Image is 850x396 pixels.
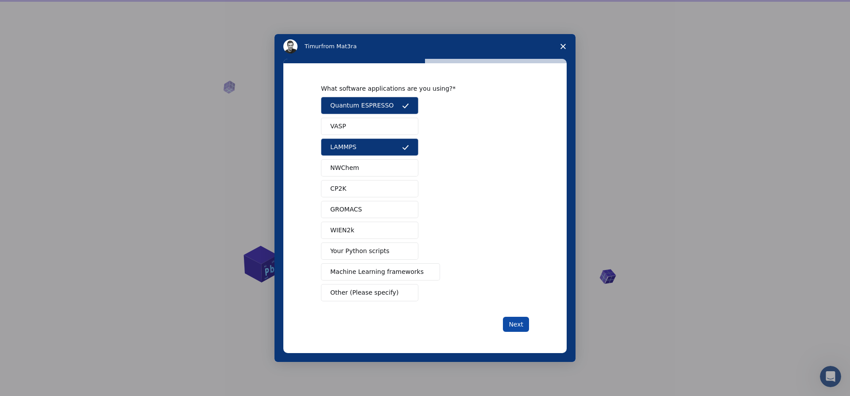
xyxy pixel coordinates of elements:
span: from Mat3ra [321,43,356,50]
span: Support [18,6,50,14]
div: What software applications are you using? [321,85,516,92]
span: GROMACS [330,205,362,214]
span: Quantum ESPRESSO [330,101,394,110]
button: LAMMPS [321,138,418,156]
span: VASP [330,122,346,131]
button: Other (Please specify) [321,284,418,301]
span: WIEN2k [330,226,354,235]
button: CP2K [321,180,418,197]
img: Profile image for Timur [283,39,297,54]
span: Your Python scripts [330,246,390,256]
button: GROMACS [321,201,418,218]
span: Timur [305,43,321,50]
span: NWChem [330,163,359,173]
span: LAMMPS [330,142,356,152]
button: NWChem [321,159,418,177]
span: CP2K [330,184,346,193]
span: Machine Learning frameworks [330,267,424,277]
button: Your Python scripts [321,242,418,260]
button: Quantum ESPRESSO [321,97,418,114]
button: Next [503,317,529,332]
button: WIEN2k [321,222,418,239]
button: VASP [321,118,418,135]
span: Close survey [551,34,576,59]
span: Other (Please specify) [330,288,398,297]
button: Machine Learning frameworks [321,263,440,281]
